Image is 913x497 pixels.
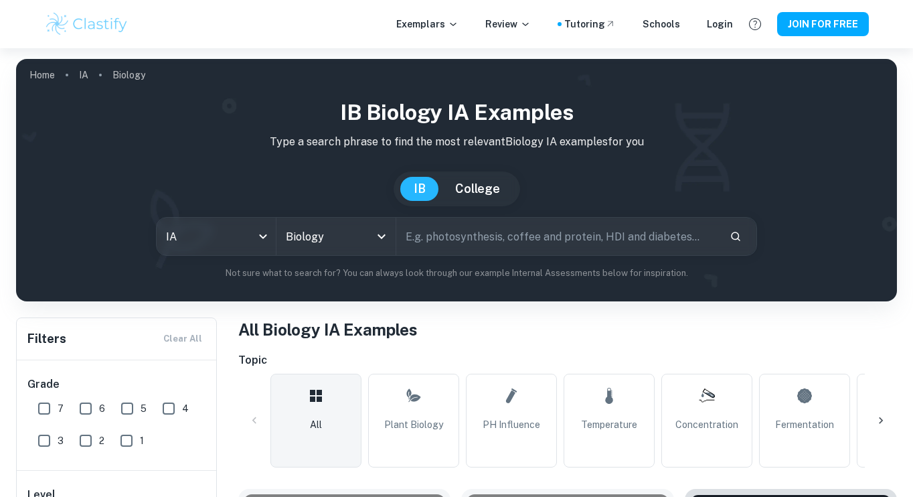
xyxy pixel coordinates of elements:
[744,13,766,35] button: Help and Feedback
[27,134,886,150] p: Type a search phrase to find the most relevant Biology IA examples for you
[775,417,834,432] span: Fermentation
[442,177,513,201] button: College
[141,401,147,416] span: 5
[238,352,897,368] h6: Topic
[99,433,104,448] span: 2
[384,417,443,432] span: Plant Biology
[27,376,207,393] h6: Grade
[724,225,747,248] button: Search
[483,417,540,432] span: pH Influence
[58,433,64,448] span: 3
[238,317,897,342] h1: All Biology IA Examples
[44,11,129,38] img: Clastify logo
[99,401,105,416] span: 6
[27,330,66,348] h6: Filters
[675,417,738,432] span: Concentration
[140,433,144,448] span: 1
[79,66,88,84] a: IA
[581,417,637,432] span: Temperature
[400,177,439,201] button: IB
[485,17,531,31] p: Review
[112,68,145,82] p: Biology
[707,17,733,31] a: Login
[372,227,391,246] button: Open
[27,267,886,280] p: Not sure what to search for? You can always look through our example Internal Assessments below f...
[643,17,680,31] a: Schools
[564,17,616,31] a: Tutoring
[27,96,886,129] h1: IB Biology IA examples
[182,401,189,416] span: 4
[29,66,55,84] a: Home
[310,417,322,432] span: All
[157,218,276,255] div: IA
[16,59,897,301] img: profile cover
[777,12,869,36] button: JOIN FOR FREE
[58,401,64,416] span: 7
[396,218,719,255] input: E.g. photosynthesis, coffee and protein, HDI and diabetes...
[396,17,459,31] p: Exemplars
